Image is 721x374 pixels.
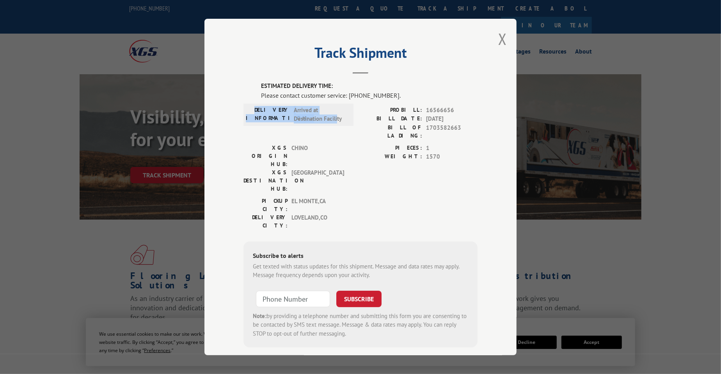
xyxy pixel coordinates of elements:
[360,152,422,161] label: WEIGHT:
[294,106,346,123] span: Arrived at Destination Facility
[291,168,344,193] span: [GEOGRAPHIC_DATA]
[243,197,288,213] label: PICKUP CITY:
[261,90,478,100] div: Please contact customer service: [PHONE_NUMBER].
[426,152,478,161] span: 1570
[291,143,344,168] span: CHINO
[426,115,478,123] span: [DATE]
[360,143,422,152] label: PIECES:
[360,106,422,115] label: PROBILL:
[360,115,422,123] label: BILL DATE:
[360,123,422,140] label: BILL OF LADING:
[426,143,478,152] span: 1
[253,312,266,319] strong: Note:
[291,213,344,229] span: LOVELAND , CO
[498,29,507,49] button: Close modal
[253,311,468,338] div: by providing a telephone number and submitting this form you are consenting to be contacted by SM...
[243,213,288,229] label: DELIVERY CITY:
[426,106,478,115] span: 16566656
[243,47,478,62] h2: Track Shipment
[336,290,382,307] button: SUBSCRIBE
[243,168,288,193] label: XGS DESTINATION HUB:
[426,123,478,140] span: 1703582663
[256,290,330,307] input: Phone Number
[243,143,288,168] label: XGS ORIGIN HUB:
[253,262,468,279] div: Get texted with status updates for this shipment. Message and data rates may apply. Message frequ...
[291,197,344,213] span: EL MONTE , CA
[261,82,478,91] label: ESTIMATED DELIVERY TIME:
[253,251,468,262] div: Subscribe to alerts
[246,106,290,123] label: DELIVERY INFORMATION:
